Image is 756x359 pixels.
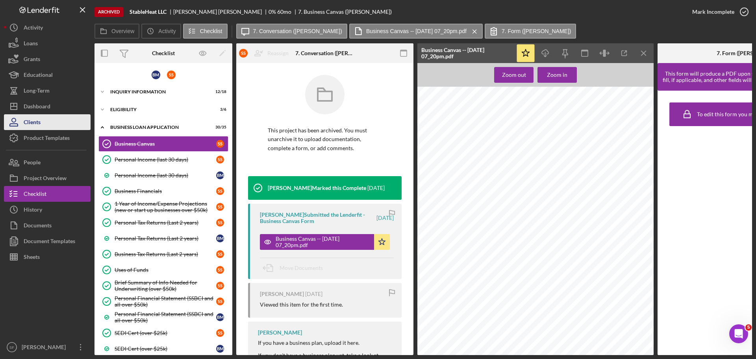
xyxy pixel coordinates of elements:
[268,126,382,153] p: This project has been archived. You must unarchive it to upload documentation, complete a form, o...
[446,342,605,346] span: (AC). The system can be connected directly to solar panels and/or batteries.
[446,135,617,140] span: PlanitWorks' mission is to acquire ownership interests in specialized companies to
[115,330,216,336] div: SEDI Cert (over $25k)
[141,24,181,39] button: Activity
[4,35,91,51] button: Loans
[446,157,628,162] span: We have several vendors we purchase supplies, materials from in order to manufacture
[446,244,461,248] span: in mats
[4,233,91,249] button: Document Templates
[115,172,216,179] div: Personal Income (last 30 days)
[24,130,70,148] div: Product Templates
[502,28,571,34] label: 7. Form ([PERSON_NAME])
[446,184,461,189] span: Fed Ex
[115,279,216,292] div: Brief Summary of Info Needed for Underwriting (over $50k)
[446,216,563,221] span: power supplies and controllers. [GEOGRAPHIC_DATA]
[24,83,50,100] div: Long-Term
[115,235,216,242] div: Personal Tax Returns (Last 2 years)
[526,216,627,221] span: technology heating systems dramatically reduce
[349,24,483,39] button: Business Canvas -- [DATE] 07_20pm.pdf
[253,28,342,34] label: 7. Conversation ([PERSON_NAME])
[4,186,91,202] a: Checklist
[94,7,123,17] div: Archived
[152,71,160,79] div: B M
[98,199,228,215] a: 1 Year of Income/Expense Projections (new or start up businesses over $50k)SS
[216,282,224,290] div: S S
[212,125,226,130] div: 30 / 35
[216,156,224,164] div: S S
[502,67,526,83] div: Zoom out
[4,114,91,130] button: Clients
[98,136,228,152] a: Business CanvasSS
[684,4,752,20] button: Mark Incomplete
[446,211,494,216] span: We manufacture of low
[458,179,468,183] span: Tron
[446,309,546,314] span: We offer a unique high energy efficient and cost
[216,250,224,258] div: S S
[24,218,52,235] div: Documents
[446,325,479,330] span: energy sources.
[446,287,498,292] span: Upgrade IT infrastructure
[4,83,91,99] a: Long-Term
[537,67,577,83] button: Zoom in
[24,35,38,53] div: Loans
[446,314,628,319] span: easy to install, with no maintenance. This opens the door to build facilities and maintain
[98,246,228,262] a: Business Tax Returns (Last 2 years)SS
[98,262,228,278] a: Uses of FundsSS
[4,130,91,146] button: Product Templates
[216,219,224,227] div: S S
[111,28,134,34] label: Overview
[115,295,216,308] div: Personal Financial Statement (SSBCI and all over $50k)
[9,345,14,350] text: SF
[24,51,40,69] div: Grants
[269,9,276,15] div: 0 %
[4,99,91,114] a: Dashboard
[236,24,347,39] button: 7. Conversation ([PERSON_NAME])
[235,45,296,61] button: SSReassign
[94,24,139,39] button: Overview
[446,173,464,178] span: eCircuits
[494,211,496,216] span: -
[298,9,392,15] div: 7. Business Canvas ([PERSON_NAME])
[115,346,216,352] div: SEDI Cert (over $25k)
[446,222,617,227] span: operating costs and are suitable for multiple applications, including residential and
[216,266,224,274] div: S S
[24,67,53,85] div: Educational
[167,71,176,79] div: S S
[494,67,534,83] button: Zoom out
[212,89,226,94] div: 12 / 18
[546,309,547,314] span: -
[158,28,176,34] label: Activity
[4,51,91,67] a: Grants
[24,99,50,116] div: Dashboard
[258,329,302,336] div: [PERSON_NAME]
[485,24,576,39] button: 7. Form ([PERSON_NAME])
[534,140,608,145] span: term valuation creation and impact.
[115,219,216,226] div: Personal Tax Returns (Last 2 years)
[24,202,42,219] div: History
[446,189,464,194] span: Grainger
[267,45,289,61] div: Reassign
[446,206,476,210] span: Key Activities
[446,179,455,183] span: Elec
[4,154,91,170] button: People
[376,215,394,221] time: 2025-08-06 23:20
[4,67,91,83] a: Educational
[183,24,228,39] button: Checklist
[4,249,91,265] button: Sheets
[446,282,511,286] span: Hire Staff: We need to hire staff
[24,233,75,251] div: Document Templates
[24,249,40,267] div: Sheets
[98,183,228,199] a: Business FinancialsSS
[98,278,228,294] a: Brief Summary of Info Needed for Underwriting (over $50k)SS
[446,320,607,325] span: products with a technology that is truly equipped for the future of clean renew
[446,233,551,238] span: snowmelt and roof deicing, keeping ship decks ice
[367,185,385,191] time: 2025-08-07 13:51
[110,89,207,94] div: INQUIRY INFORMATION
[24,186,46,204] div: Checklist
[216,234,224,242] div: B M
[4,218,91,233] a: Documents
[446,353,500,357] span: Customer Relationships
